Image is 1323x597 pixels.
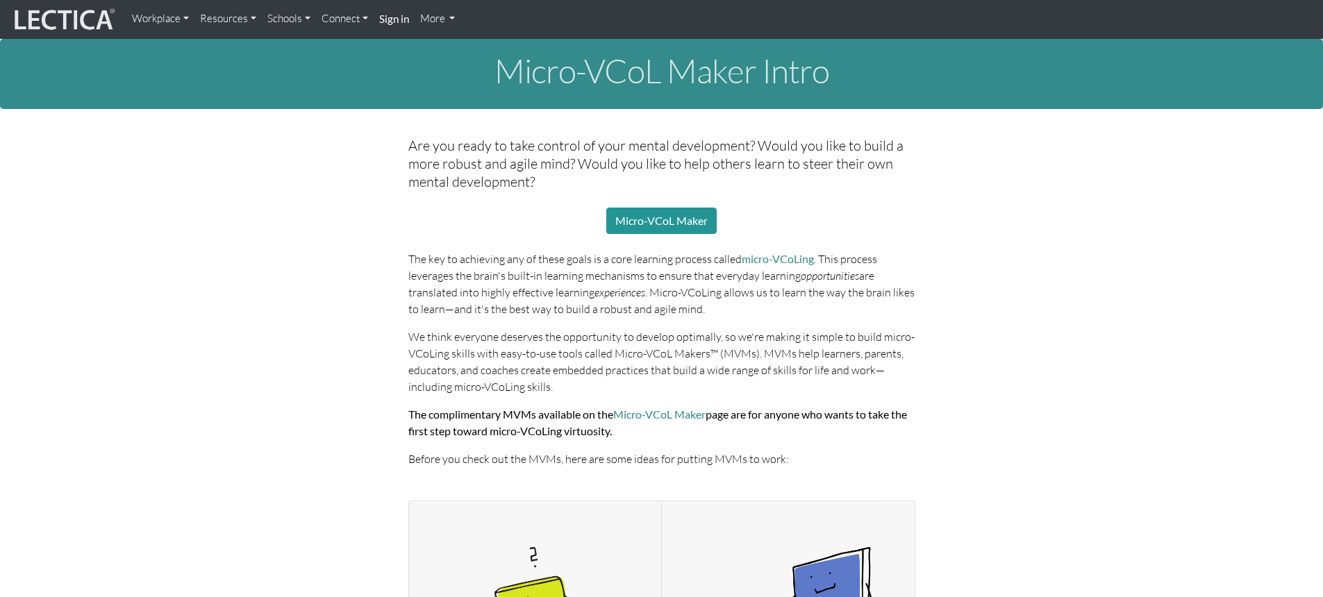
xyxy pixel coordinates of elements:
[613,407,706,421] a: Micro-VCoL Maker
[14,53,1309,90] h1: Micro-VCoL Maker Intro
[194,6,262,33] a: Resources
[742,252,814,265] a: micro-VCoLing
[126,6,194,33] a: Workplace
[801,269,859,283] em: opportunities
[408,251,915,317] p: The key to achieving any of these goals is a core learning process called . This process leverage...
[408,137,915,191] h5: Are you ready to take control of your mental development? Would you like to build a more robust a...
[379,12,409,25] strong: Sign in
[11,6,115,33] img: lecticalive
[594,285,645,299] em: experiences
[262,6,316,33] a: Schools
[415,6,461,33] a: More
[408,407,907,437] strong: The complimentary MVMs available on the page are for anyone who wants to take the first step towa...
[316,6,374,33] a: Connect
[374,6,415,33] a: Sign in
[606,208,717,234] a: Micro-VCoL Maker
[408,328,915,395] p: We think everyone deserves the opportunity to develop optimally, so we're making it simple to bui...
